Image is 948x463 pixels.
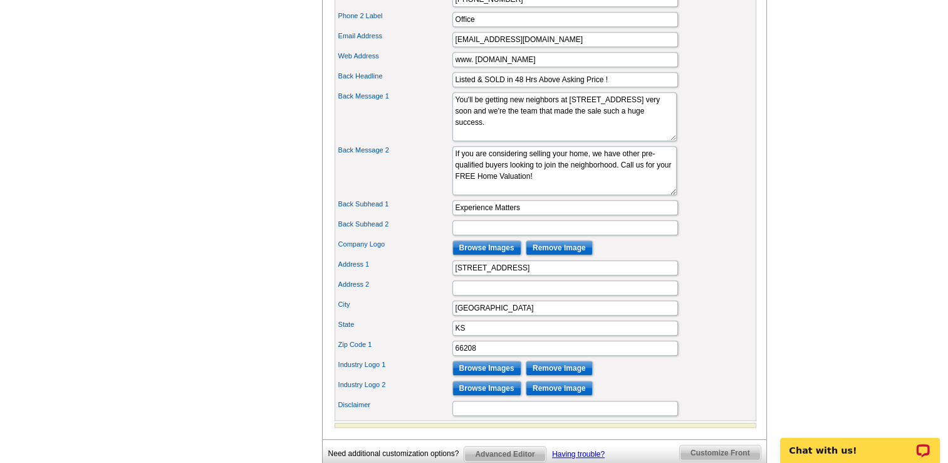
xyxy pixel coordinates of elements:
[338,239,451,250] label: Company Logo
[338,31,451,41] label: Email Address
[772,423,948,463] iframe: LiveChat chat widget
[338,199,451,210] label: Back Subhead 1
[338,71,451,82] label: Back Headline
[338,400,451,410] label: Disclaimer
[526,361,593,376] input: Remove Image
[552,450,605,459] a: Having trouble?
[526,381,593,396] input: Remove Image
[464,447,545,462] span: Advanced Editor
[452,240,521,255] input: Browse Images
[338,339,451,350] label: Zip Code 1
[338,219,451,230] label: Back Subhead 2
[338,51,451,61] label: Web Address
[338,259,451,270] label: Address 1
[452,146,677,195] textarea: If you are considering selling your home, I have other pre-qualified buyers looking to join the n...
[338,145,451,156] label: Back Message 2
[452,381,521,396] input: Browse Images
[338,279,451,290] label: Address 2
[328,446,464,462] div: Need additional customization options?
[452,92,677,141] textarea: If you see [PERSON_NAME] and [PERSON_NAME] walking their husky, [PERSON_NAME] or gardening in the...
[452,361,521,376] input: Browse Images
[338,359,451,370] label: Industry Logo 1
[338,11,451,21] label: Phone 2 Label
[338,91,451,102] label: Back Message 1
[526,240,593,255] input: Remove Image
[338,380,451,390] label: Industry Logo 2
[338,299,451,310] label: City
[464,446,546,462] a: Advanced Editor
[338,319,451,330] label: State
[680,445,761,460] span: Customize Front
